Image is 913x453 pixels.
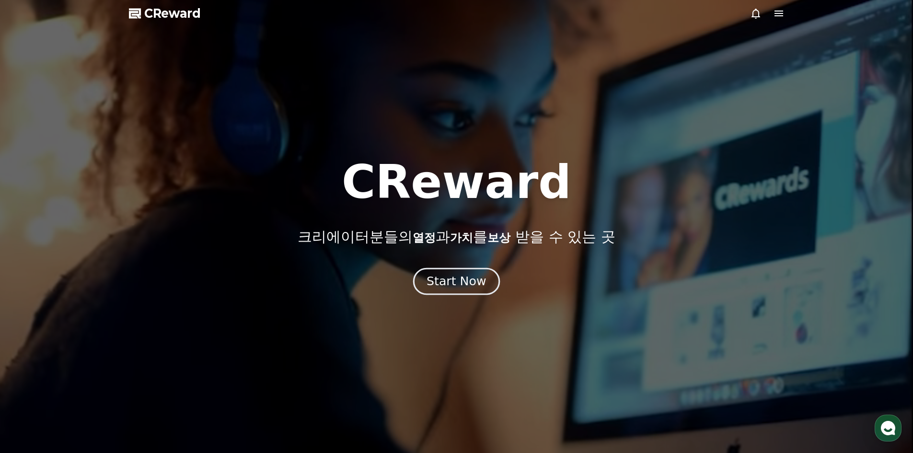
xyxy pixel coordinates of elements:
[342,159,571,205] h1: CReward
[124,304,184,328] a: 설정
[427,273,486,290] div: Start Now
[63,304,124,328] a: 대화
[487,231,510,244] span: 보상
[30,318,36,326] span: 홈
[415,278,498,287] a: Start Now
[3,304,63,328] a: 홈
[298,228,615,245] p: 크리에이터분들의 과 를 받을 수 있는 곳
[129,6,201,21] a: CReward
[144,6,201,21] span: CReward
[413,231,436,244] span: 열정
[148,318,160,326] span: 설정
[413,267,500,295] button: Start Now
[450,231,473,244] span: 가치
[88,319,99,326] span: 대화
